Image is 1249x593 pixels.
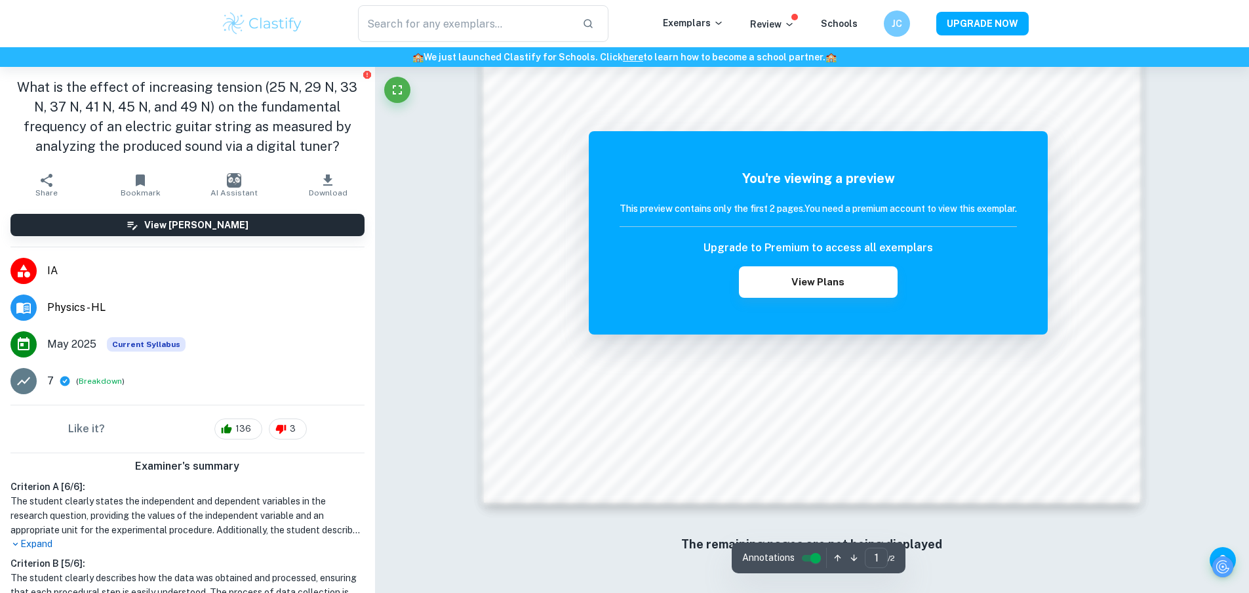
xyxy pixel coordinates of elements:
[936,12,1029,35] button: UPGRADE NOW
[704,240,933,256] h6: Upgrade to Premium to access all exemplars
[750,17,795,31] p: Review
[510,535,1113,554] h6: The remaining pages are not being displayed
[188,167,281,203] button: AI Assistant
[884,10,910,37] button: JC
[210,188,258,197] span: AI Assistant
[227,173,241,188] img: AI Assistant
[5,459,370,474] h6: Examiner's summary
[889,16,904,31] h6: JC
[739,266,898,298] button: View Plans
[228,422,258,436] span: 136
[107,337,186,352] span: Current Syllabus
[283,422,303,436] span: 3
[79,375,122,387] button: Breakdown
[663,16,724,30] p: Exemplars
[3,50,1246,64] h6: We just launched Clastify for Schools. Click to learn how to become a school partner.
[412,52,424,62] span: 🏫
[363,70,372,79] button: Report issue
[35,188,58,197] span: Share
[10,556,365,571] h6: Criterion B [ 5 / 6 ]:
[144,218,248,232] h6: View [PERSON_NAME]
[10,537,365,551] p: Expand
[10,77,365,156] h1: What is the effect of increasing tension (25 N, 29 N, 33 N, 37 N, 41 N, 45 N, and 49 N) on the fu...
[68,421,105,437] h6: Like it?
[825,52,837,62] span: 🏫
[821,18,858,29] a: Schools
[94,167,188,203] button: Bookmark
[742,551,795,565] span: Annotations
[623,52,643,62] a: here
[47,337,96,352] span: May 2025
[620,201,1017,216] h6: This preview contains only the first 2 pages. You need a premium account to view this exemplar.
[888,552,895,564] span: / 2
[107,337,186,352] div: This exemplar is based on the current syllabus. Feel free to refer to it for inspiration/ideas wh...
[47,263,365,279] span: IA
[10,214,365,236] button: View [PERSON_NAME]
[76,375,125,388] span: ( )
[281,167,375,203] button: Download
[10,494,365,537] h1: The student clearly states the independent and dependent variables in the research question, prov...
[309,188,347,197] span: Download
[221,10,304,37] img: Clastify logo
[620,169,1017,188] h5: You're viewing a preview
[384,77,410,103] button: Fullscreen
[1210,547,1236,573] button: Help and Feedback
[47,373,54,389] p: 7
[10,480,365,494] h6: Criterion A [ 6 / 6 ]:
[121,188,161,197] span: Bookmark
[47,300,365,316] span: Physics - HL
[358,5,572,42] input: Search for any exemplars...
